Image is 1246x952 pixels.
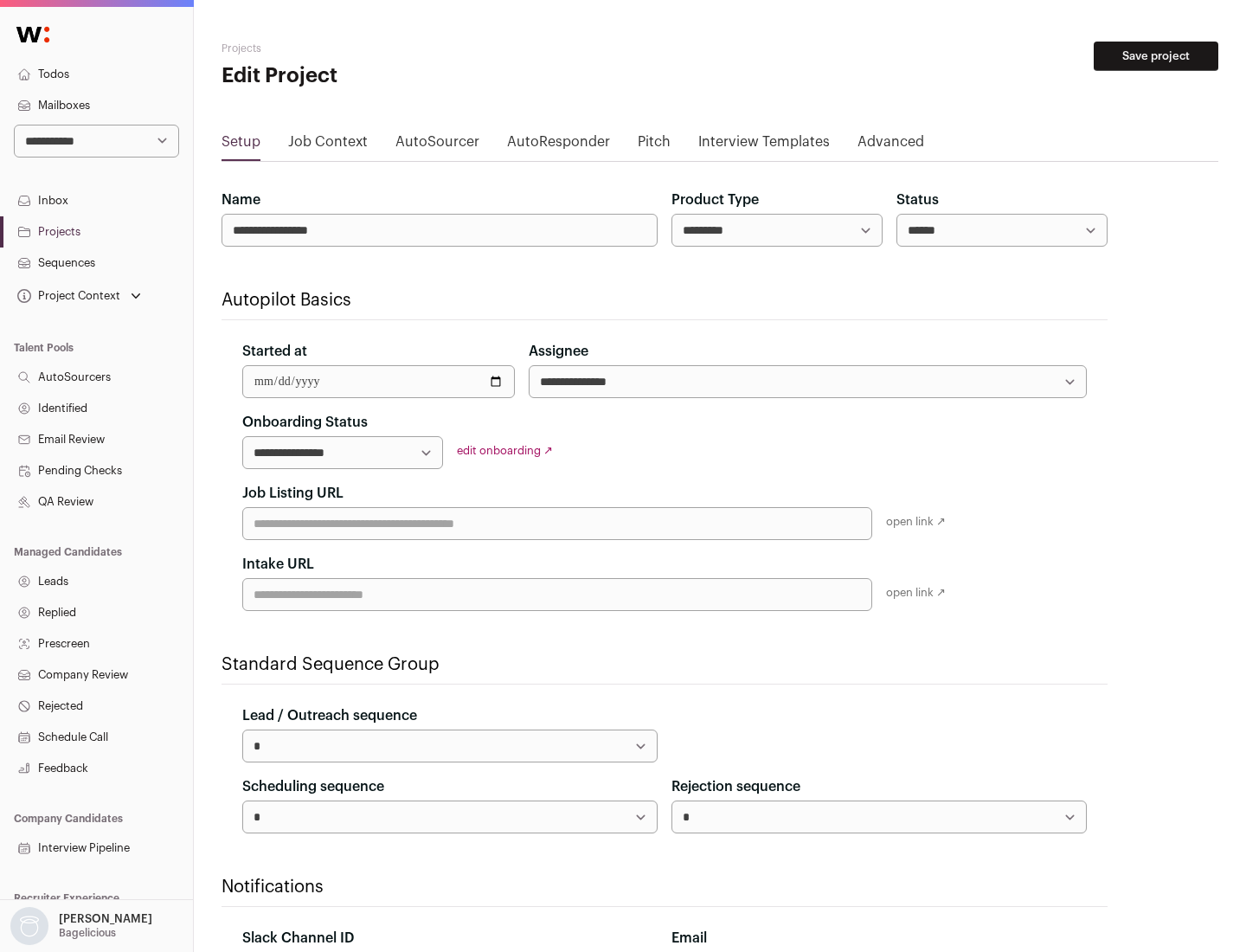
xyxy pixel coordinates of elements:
[242,341,307,362] label: Started at
[222,288,1108,312] h2: Autopilot Basics
[242,412,368,433] label: Onboarding Status
[242,554,314,575] label: Intake URL
[242,705,417,726] label: Lead / Outreach sequence
[242,776,384,797] label: Scheduling sequence
[288,132,368,159] a: Job Context
[671,928,1087,949] div: Email
[671,776,800,797] label: Rejection sequence
[222,62,554,90] h1: Edit Project
[529,341,588,362] label: Assignee
[507,132,610,159] a: AutoResponder
[698,132,830,159] a: Interview Templates
[1094,42,1218,71] button: Save project
[222,132,260,159] a: Setup
[7,907,156,945] button: Open dropdown
[896,190,939,210] label: Status
[14,289,120,303] div: Project Context
[222,875,1108,899] h2: Notifications
[14,284,145,308] button: Open dropdown
[222,42,554,55] h2: Projects
[222,653,1108,677] h2: Standard Sequence Group
[638,132,671,159] a: Pitch
[222,190,260,210] label: Name
[59,926,116,940] p: Bagelicious
[671,190,759,210] label: Product Type
[457,445,553,456] a: edit onboarding ↗
[242,928,354,949] label: Slack Channel ID
[395,132,479,159] a: AutoSourcer
[242,483,344,504] label: Job Listing URL
[10,907,48,945] img: nopic.png
[857,132,924,159] a: Advanced
[7,17,59,52] img: Wellfound
[59,912,152,926] p: [PERSON_NAME]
